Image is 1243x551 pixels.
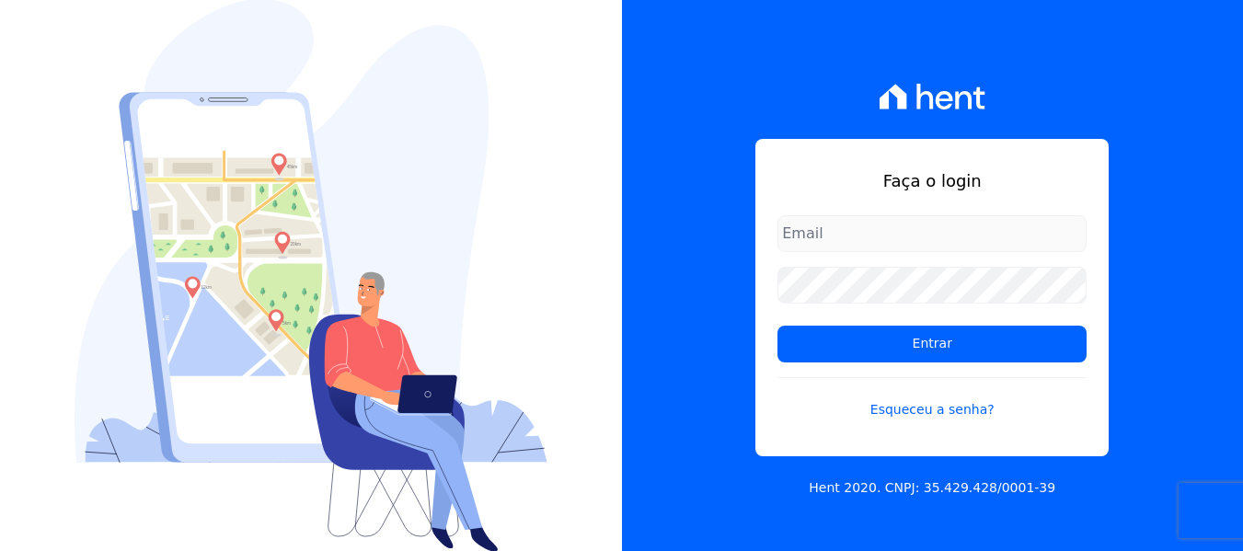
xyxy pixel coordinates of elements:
a: Esqueceu a senha? [777,377,1087,419]
input: Email [777,215,1087,252]
p: Hent 2020. CNPJ: 35.429.428/0001-39 [809,478,1055,498]
input: Entrar [777,326,1087,362]
h1: Faça o login [777,168,1087,193]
